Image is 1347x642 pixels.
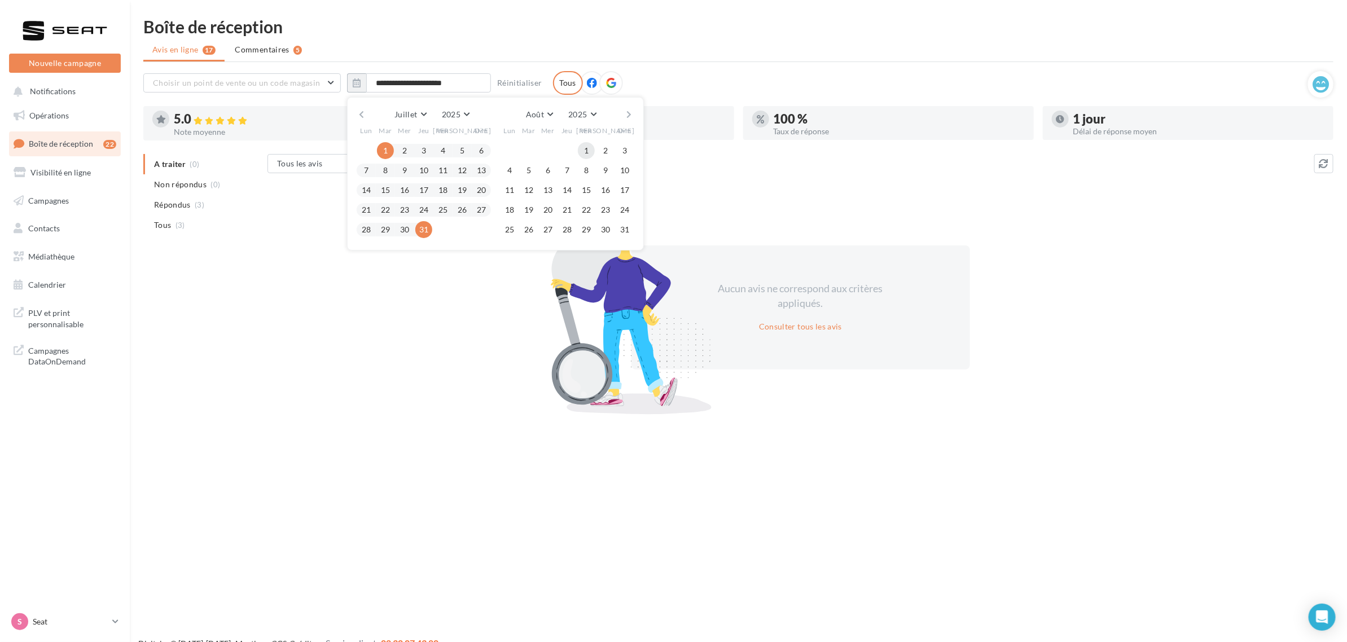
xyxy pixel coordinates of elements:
button: 18 [435,182,451,199]
span: Août [526,109,544,119]
button: 12 [520,182,537,199]
button: Réinitialiser [493,76,547,90]
a: PLV et print personnalisable [7,301,123,334]
button: 7 [559,162,576,179]
button: 17 [616,182,633,199]
button: 29 [377,221,394,238]
button: 20 [539,201,556,218]
a: Campagnes DataOnDemand [7,338,123,372]
span: Juillet [394,109,417,119]
span: Tous les avis [277,159,323,168]
button: 30 [597,221,614,238]
div: Taux de réponse [774,127,1025,135]
button: 7 [358,162,375,179]
span: (3) [175,221,185,230]
span: Campagnes DataOnDemand [28,343,116,367]
span: Mer [398,126,411,135]
span: Jeu [418,126,429,135]
button: 16 [396,182,413,199]
div: 5.0 [174,113,425,126]
button: 20 [473,182,490,199]
span: [PERSON_NAME] [433,126,492,135]
span: Calendrier [28,280,66,289]
button: 22 [377,201,394,218]
button: 21 [358,201,375,218]
div: 22 [103,140,116,149]
button: 13 [539,182,556,199]
span: Choisir un point de vente ou un code magasin [153,78,320,87]
button: Consulter tous les avis [754,320,846,333]
p: Seat [33,616,108,627]
button: 2025 [437,107,474,122]
button: 6 [539,162,556,179]
button: 2 [597,142,614,159]
div: 100 % [774,113,1025,125]
span: Non répondus [154,179,207,190]
button: 1 [578,142,595,159]
button: 2 [396,142,413,159]
span: Dim [475,126,488,135]
button: Choisir un point de vente ou un code magasin [143,73,341,93]
button: 5 [454,142,471,159]
span: Lun [503,126,516,135]
button: 14 [559,182,576,199]
span: Lun [360,126,372,135]
span: 2025 [568,109,587,119]
button: 29 [578,221,595,238]
span: PLV et print personnalisable [28,305,116,329]
a: Contacts [7,217,123,240]
button: 28 [559,221,576,238]
button: 16 [597,182,614,199]
span: Boîte de réception [29,139,93,148]
a: Calendrier [7,273,123,297]
button: 19 [520,201,537,218]
span: Répondus [154,199,191,210]
a: S Seat [9,611,121,632]
button: 31 [415,221,432,238]
button: 15 [578,182,595,199]
button: 26 [454,201,471,218]
button: 27 [473,201,490,218]
button: 3 [415,142,432,159]
button: 8 [578,162,595,179]
button: Juillet [390,107,431,122]
button: 25 [501,221,518,238]
div: 5 [293,46,302,55]
button: 1 [377,142,394,159]
button: 9 [396,162,413,179]
div: 1 jour [1073,113,1324,125]
button: 30 [396,221,413,238]
button: 24 [616,201,633,218]
div: Tous [553,71,583,95]
span: Campagnes [28,195,69,205]
span: (3) [195,200,204,209]
button: 9 [597,162,614,179]
button: 4 [435,142,451,159]
button: 11 [501,182,518,199]
button: 23 [396,201,413,218]
button: Tous les avis [267,154,380,173]
div: Délai de réponse moyen [1073,127,1324,135]
div: Note moyenne [174,128,425,136]
span: Tous [154,219,171,231]
a: Médiathèque [7,245,123,269]
button: 24 [415,201,432,218]
span: Mar [522,126,536,135]
button: 15 [377,182,394,199]
button: 10 [616,162,633,179]
button: 13 [473,162,490,179]
span: Jeu [561,126,573,135]
button: 11 [435,162,451,179]
button: 21 [559,201,576,218]
span: Mar [379,126,392,135]
span: Mer [541,126,555,135]
button: 5 [520,162,537,179]
a: Boîte de réception22 [7,131,123,156]
a: Campagnes [7,189,123,213]
span: [PERSON_NAME] [577,126,635,135]
button: Nouvelle campagne [9,54,121,73]
span: Médiathèque [28,252,74,261]
button: 10 [415,162,432,179]
span: (0) [211,180,221,189]
button: 25 [435,201,451,218]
